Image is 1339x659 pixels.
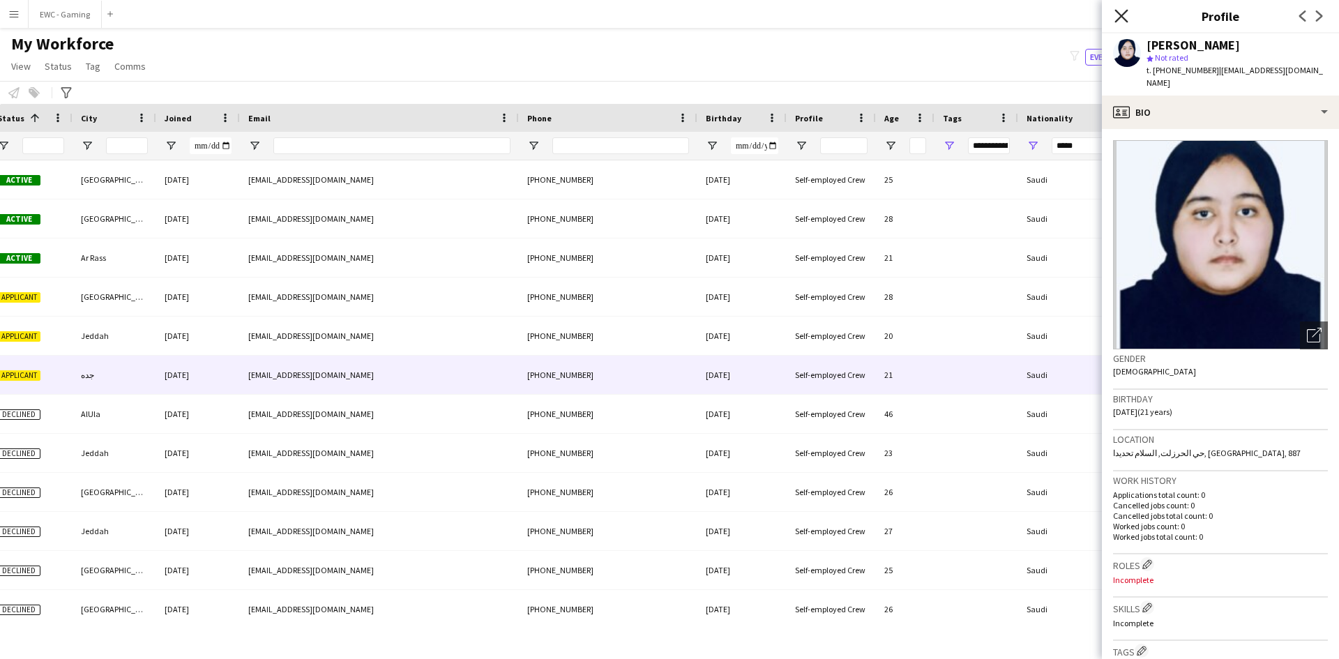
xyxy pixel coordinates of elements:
div: [PHONE_NUMBER] [519,590,697,628]
div: 25 [876,160,935,199]
div: [DATE] [697,160,787,199]
input: Age Filter Input [909,137,926,154]
div: 28 [876,278,935,316]
div: Self-employed Crew [787,238,876,277]
div: Saudi [1018,356,1158,394]
div: [GEOGRAPHIC_DATA] [73,551,156,589]
div: Self-employed Crew [787,551,876,589]
div: [DATE] [156,551,240,589]
span: Age [884,113,899,123]
span: Not rated [1155,52,1188,63]
div: [EMAIL_ADDRESS][DOMAIN_NAME] [240,278,519,316]
p: Cancelled jobs count: 0 [1113,500,1328,510]
div: [PHONE_NUMBER] [519,356,697,394]
h3: Skills [1113,600,1328,615]
p: Incomplete [1113,575,1328,585]
span: My Workforce [11,33,114,54]
div: [DATE] [156,434,240,472]
div: [EMAIL_ADDRESS][DOMAIN_NAME] [240,238,519,277]
span: Tags [943,113,962,123]
span: Birthday [706,113,741,123]
h3: Tags [1113,644,1328,658]
div: [DATE] [156,160,240,199]
input: Nationality Filter Input [1052,137,1149,154]
div: Saudi [1018,278,1158,316]
div: [DATE] [156,395,240,433]
img: Crew avatar or photo [1113,140,1328,349]
div: Saudi [1018,512,1158,550]
div: Bio [1102,96,1339,129]
div: Saudi [1018,590,1158,628]
div: 26 [876,590,935,628]
div: Self-employed Crew [787,473,876,511]
div: [DATE] [697,278,787,316]
p: Applications total count: 0 [1113,490,1328,500]
div: Self-employed Crew [787,434,876,472]
span: [DATE] (21 years) [1113,407,1172,417]
div: AlUla [73,395,156,433]
div: [DATE] [697,395,787,433]
div: 46 [876,395,935,433]
span: Comms [114,60,146,73]
div: [DATE] [156,590,240,628]
a: Tag [80,57,106,75]
div: [PHONE_NUMBER] [519,395,697,433]
div: [PHONE_NUMBER] [519,278,697,316]
button: Open Filter Menu [165,139,177,152]
div: [PHONE_NUMBER] [519,160,697,199]
div: [GEOGRAPHIC_DATA] [73,199,156,238]
div: [DATE] [156,238,240,277]
h3: Roles [1113,557,1328,572]
div: [DATE] [156,278,240,316]
div: [DATE] [156,356,240,394]
div: Saudi [1018,434,1158,472]
div: [DATE] [697,434,787,472]
div: 21 [876,356,935,394]
div: [DATE] [697,317,787,355]
div: Ar Rass [73,238,156,277]
div: 25 [876,551,935,589]
div: [EMAIL_ADDRESS][DOMAIN_NAME] [240,590,519,628]
h3: Location [1113,433,1328,446]
div: [EMAIL_ADDRESS][DOMAIN_NAME] [240,512,519,550]
div: [DATE] [697,512,787,550]
div: [EMAIL_ADDRESS][DOMAIN_NAME] [240,317,519,355]
div: [PHONE_NUMBER] [519,551,697,589]
input: Profile Filter Input [820,137,868,154]
div: [PHONE_NUMBER] [519,512,697,550]
a: View [6,57,36,75]
app-action-btn: Advanced filters [58,84,75,101]
span: [DEMOGRAPHIC_DATA] [1113,366,1196,377]
input: City Filter Input [106,137,148,154]
div: Self-employed Crew [787,278,876,316]
span: Phone [527,113,552,123]
button: Open Filter Menu [248,139,261,152]
div: [DATE] [156,317,240,355]
div: Jeddah [73,434,156,472]
div: Jeddah [73,317,156,355]
button: EWC - Gaming [29,1,102,28]
button: Open Filter Menu [1027,139,1039,152]
p: Cancelled jobs total count: 0 [1113,510,1328,521]
div: Self-employed Crew [787,356,876,394]
div: Self-employed Crew [787,512,876,550]
div: [DATE] [697,356,787,394]
div: [EMAIL_ADDRESS][DOMAIN_NAME] [240,356,519,394]
div: Saudi [1018,199,1158,238]
button: Open Filter Menu [943,139,955,152]
div: [PHONE_NUMBER] [519,473,697,511]
div: Jeddah [73,512,156,550]
div: [EMAIL_ADDRESS][DOMAIN_NAME] [240,395,519,433]
div: [DATE] [697,473,787,511]
div: Self-employed Crew [787,160,876,199]
div: Saudi [1018,238,1158,277]
div: [EMAIL_ADDRESS][DOMAIN_NAME] [240,160,519,199]
div: [DATE] [156,512,240,550]
div: [GEOGRAPHIC_DATA] [73,473,156,511]
span: View [11,60,31,73]
div: 21 [876,238,935,277]
h3: Profile [1102,7,1339,25]
button: Open Filter Menu [81,139,93,152]
span: Nationality [1027,113,1073,123]
div: Self-employed Crew [787,199,876,238]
